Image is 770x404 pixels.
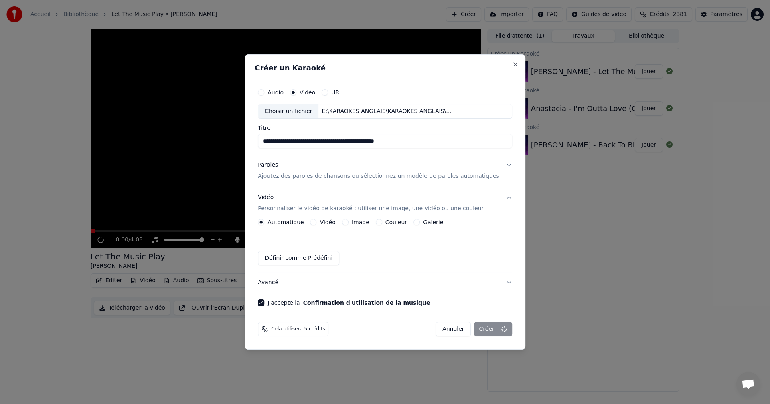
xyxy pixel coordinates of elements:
label: Automatique [267,219,304,225]
div: Paroles [258,161,278,169]
h2: Créer un Karaoké [255,64,515,72]
span: Cela utilisera 5 crédits [271,326,325,332]
label: Image [352,219,369,225]
label: Titre [258,125,512,131]
div: Vidéo [258,194,484,213]
button: VidéoPersonnaliser le vidéo de karaoké : utiliser une image, une vidéo ou une couleur [258,187,512,219]
button: J'accepte la [303,300,430,306]
button: ParolesAjoutez des paroles de chansons ou sélectionnez un modèle de paroles automatiques [258,155,512,187]
p: Ajoutez des paroles de chansons ou sélectionnez un modèle de paroles automatiques [258,173,499,181]
label: URL [331,90,342,95]
div: E:\KARAOKES ANGLAIS\KARAOKES ANGLAIS\DONNES LE 11102025\[PERSON_NAME] - You're the First, the Las... [319,107,455,115]
p: Personnaliser le vidéo de karaoké : utiliser une image, une vidéo ou une couleur [258,205,484,213]
button: Annuler [436,322,471,336]
label: Vidéo [300,90,315,95]
button: Avancé [258,272,512,293]
label: Audio [267,90,284,95]
div: VidéoPersonnaliser le vidéo de karaoké : utiliser une image, une vidéo ou une couleur [258,219,512,272]
div: Choisir un fichier [258,104,318,119]
button: Définir comme Prédéfini [258,251,339,265]
label: Couleur [385,219,407,225]
label: J'accepte la [267,300,430,306]
label: Galerie [423,219,443,225]
label: Vidéo [320,219,336,225]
